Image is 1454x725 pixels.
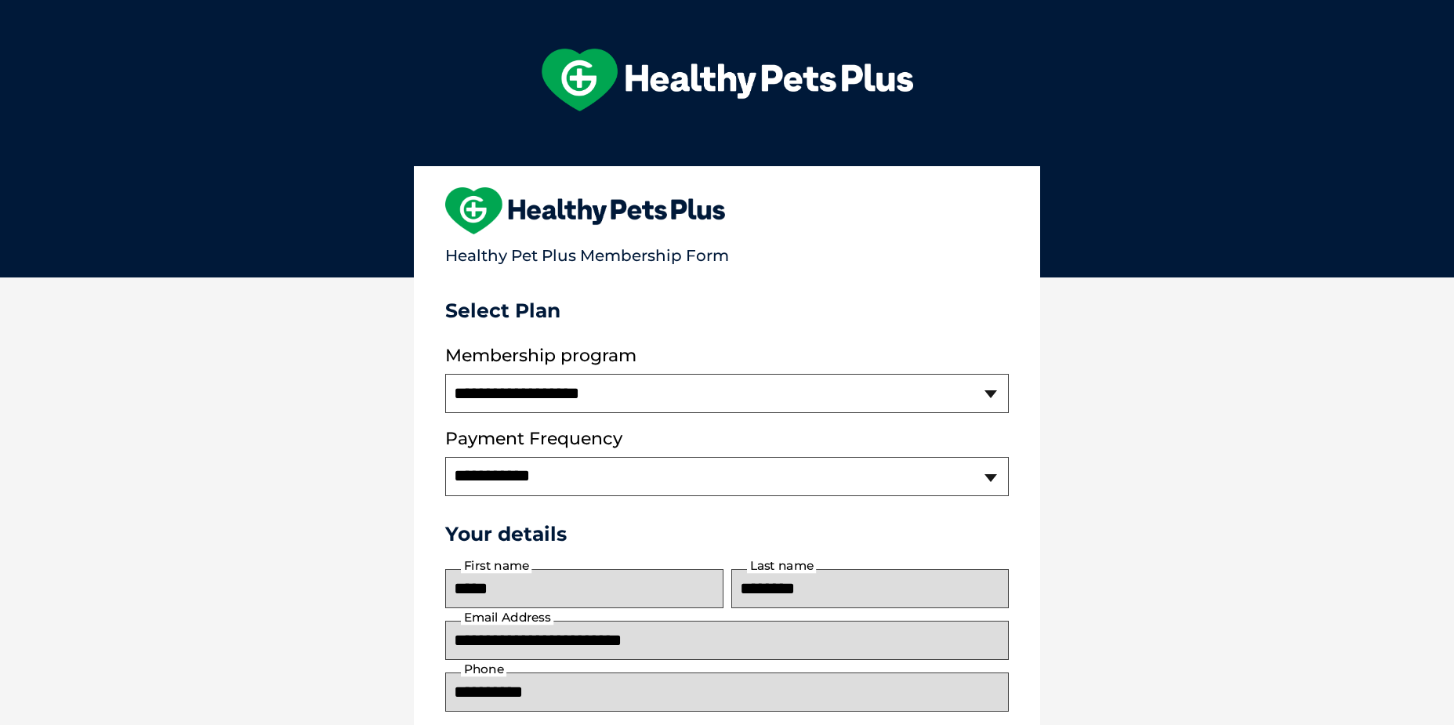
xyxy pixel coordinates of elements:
label: Membership program [445,346,1009,366]
label: Last name [747,559,816,573]
h3: Your details [445,522,1009,546]
label: Payment Frequency [445,429,622,449]
p: Healthy Pet Plus Membership Form [445,239,1009,265]
img: heart-shape-hpp-logo-large.png [445,187,725,234]
label: Email Address [461,611,553,625]
label: Phone [461,662,506,676]
h3: Select Plan [445,299,1009,322]
img: hpp-logo-landscape-green-white.png [542,49,913,111]
label: First name [461,559,531,573]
